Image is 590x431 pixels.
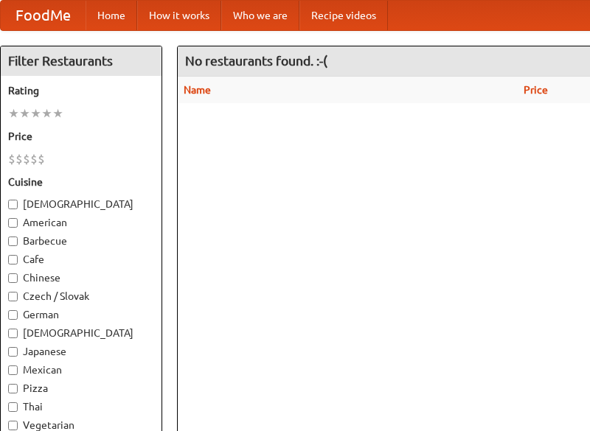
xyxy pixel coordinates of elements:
input: Chinese [8,273,18,283]
h5: Rating [8,83,154,98]
input: Barbecue [8,236,18,246]
label: Mexican [8,362,154,377]
a: Home [86,1,137,30]
input: Japanese [8,347,18,357]
label: German [8,307,154,322]
li: $ [8,151,15,167]
a: FoodMe [1,1,86,30]
input: Cafe [8,255,18,264]
a: Name [184,84,211,96]
li: $ [15,151,23,167]
a: Recipe videos [299,1,388,30]
li: ★ [8,105,19,122]
label: Pizza [8,381,154,396]
input: [DEMOGRAPHIC_DATA] [8,200,18,209]
li: $ [30,151,38,167]
h5: Price [8,129,154,144]
a: Who we are [221,1,299,30]
li: ★ [19,105,30,122]
ng-pluralize: No restaurants found. :-( [185,54,327,68]
input: Czech / Slovak [8,292,18,301]
input: American [8,218,18,228]
label: Cafe [8,252,154,267]
h4: Filter Restaurants [1,46,162,76]
label: Czech / Slovak [8,289,154,304]
input: [DEMOGRAPHIC_DATA] [8,329,18,338]
li: ★ [41,105,52,122]
a: Price [524,84,548,96]
label: Japanese [8,344,154,359]
h5: Cuisine [8,175,154,189]
input: Vegetarian [8,421,18,430]
input: German [8,310,18,320]
label: [DEMOGRAPHIC_DATA] [8,326,154,340]
label: Chinese [8,270,154,285]
li: $ [38,151,45,167]
input: Thai [8,402,18,412]
label: American [8,215,154,230]
label: Thai [8,399,154,414]
a: How it works [137,1,221,30]
label: [DEMOGRAPHIC_DATA] [8,197,154,211]
li: ★ [52,105,63,122]
input: Pizza [8,384,18,393]
input: Mexican [8,365,18,375]
label: Barbecue [8,234,154,248]
li: $ [23,151,30,167]
li: ★ [30,105,41,122]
